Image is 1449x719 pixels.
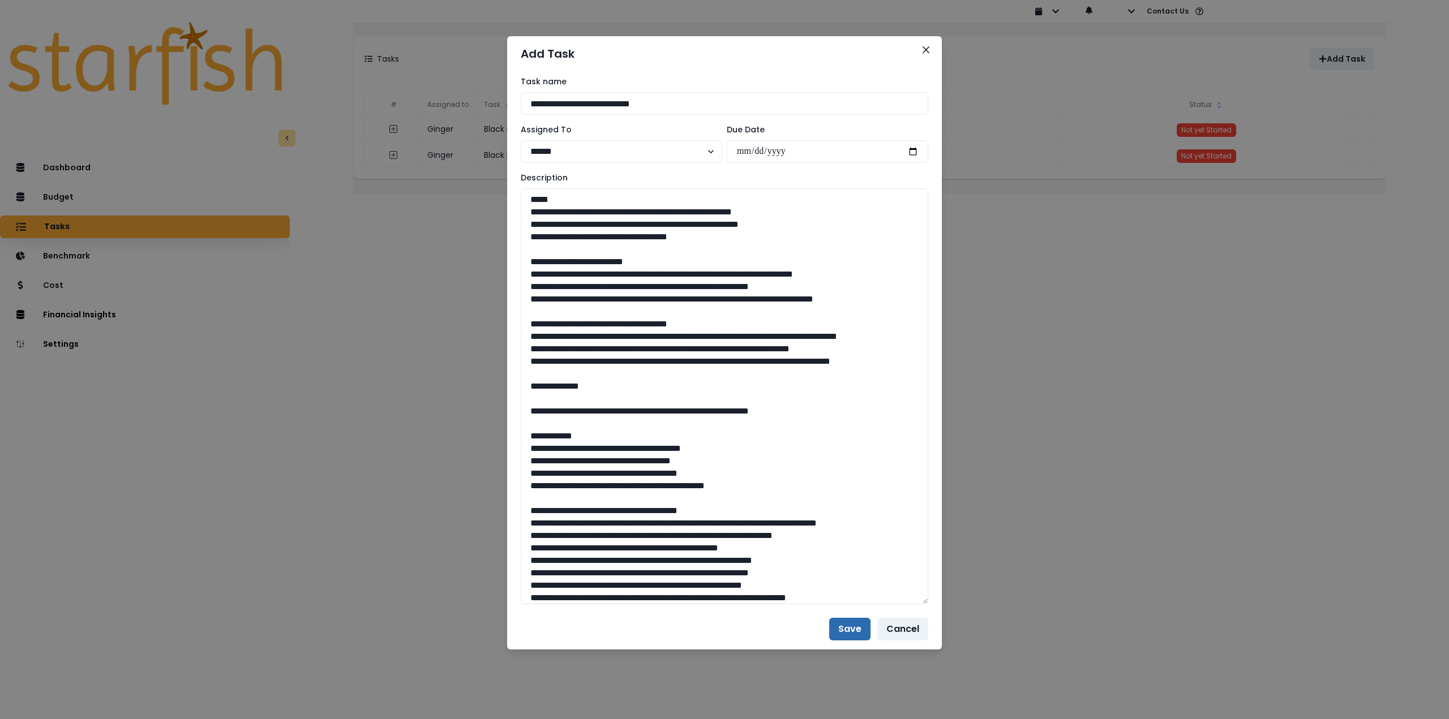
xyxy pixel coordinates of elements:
label: Due Date [727,124,921,136]
button: Save [829,618,871,640]
button: Cancel [877,618,928,640]
label: Description [521,172,921,184]
label: Task name [521,76,921,88]
label: Assigned To [521,124,715,136]
header: Add Task [507,36,942,71]
button: Close [917,41,935,59]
